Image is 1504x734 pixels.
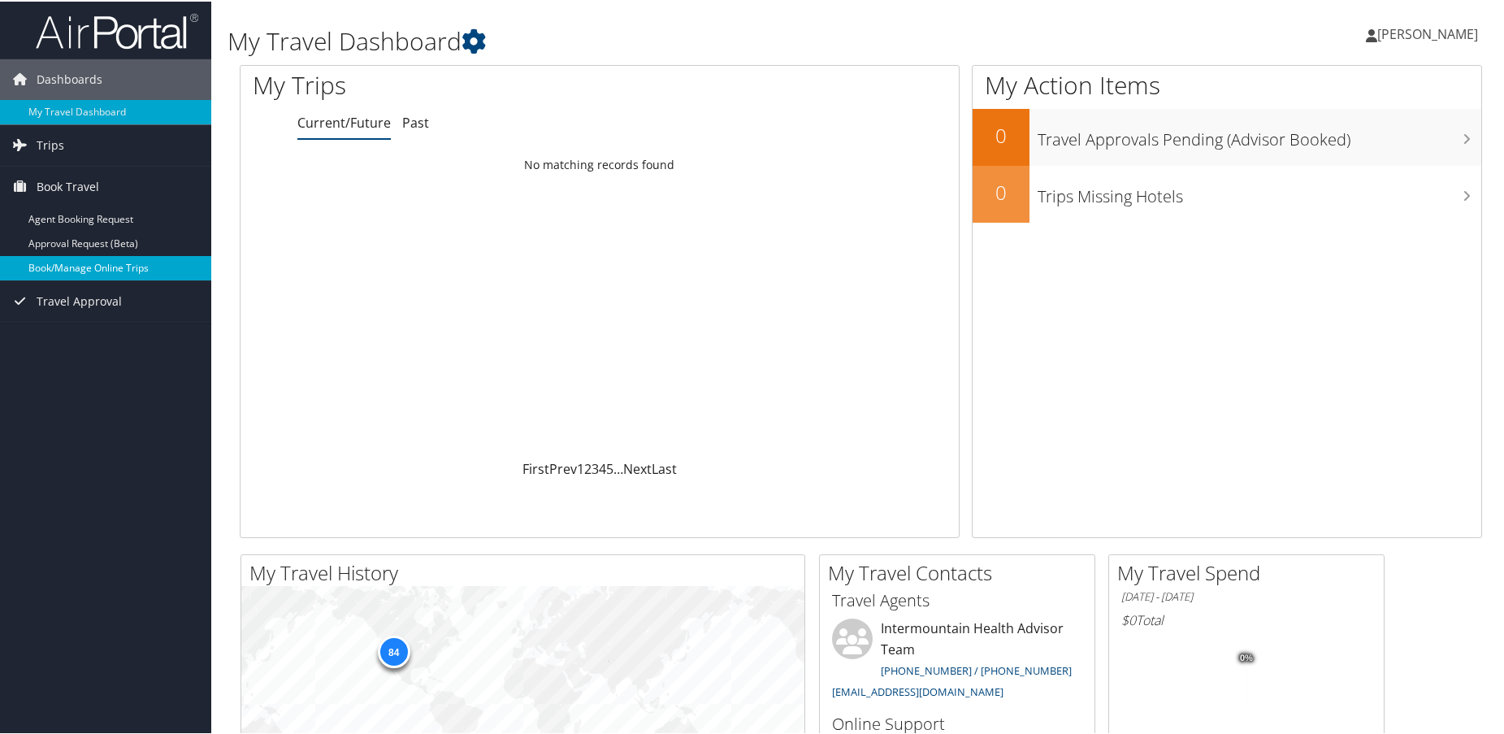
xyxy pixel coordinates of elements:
a: Prev [549,458,577,476]
h2: My Travel Spend [1117,558,1384,585]
div: 84 [377,634,410,667]
h3: Travel Approvals Pending (Advisor Booked) [1038,119,1481,150]
a: 1 [577,458,584,476]
img: airportal-logo.png [36,11,198,49]
h6: Total [1121,610,1372,628]
span: $0 [1121,610,1136,628]
a: First [522,458,549,476]
a: Next [623,458,652,476]
h2: 0 [973,177,1029,205]
tspan: 0% [1240,652,1253,662]
span: Trips [37,124,64,164]
a: [PERSON_NAME] [1366,8,1494,57]
h1: My Action Items [973,67,1481,101]
a: [PHONE_NUMBER] / [PHONE_NUMBER] [881,662,1072,676]
span: Travel Approval [37,280,122,320]
h1: My Travel Dashboard [228,23,1072,57]
a: 0Trips Missing Hotels [973,164,1481,221]
h6: [DATE] - [DATE] [1121,588,1372,603]
span: … [613,458,623,476]
td: No matching records found [241,149,959,178]
a: [EMAIL_ADDRESS][DOMAIN_NAME] [832,683,1003,697]
a: 3 [592,458,599,476]
h2: My Travel History [249,558,804,585]
a: 2 [584,458,592,476]
a: Past [402,112,429,130]
h2: 0 [973,120,1029,148]
span: [PERSON_NAME] [1377,24,1478,41]
a: 0Travel Approvals Pending (Advisor Booked) [973,107,1481,164]
h1: My Trips [253,67,647,101]
span: Dashboards [37,58,102,98]
h3: Travel Agents [832,588,1082,610]
span: Book Travel [37,165,99,206]
a: Current/Future [297,112,391,130]
h3: Online Support [832,711,1082,734]
a: 5 [606,458,613,476]
a: 4 [599,458,606,476]
li: Intermountain Health Advisor Team [824,617,1090,704]
a: Last [652,458,677,476]
h3: Trips Missing Hotels [1038,176,1481,206]
h2: My Travel Contacts [828,558,1094,585]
